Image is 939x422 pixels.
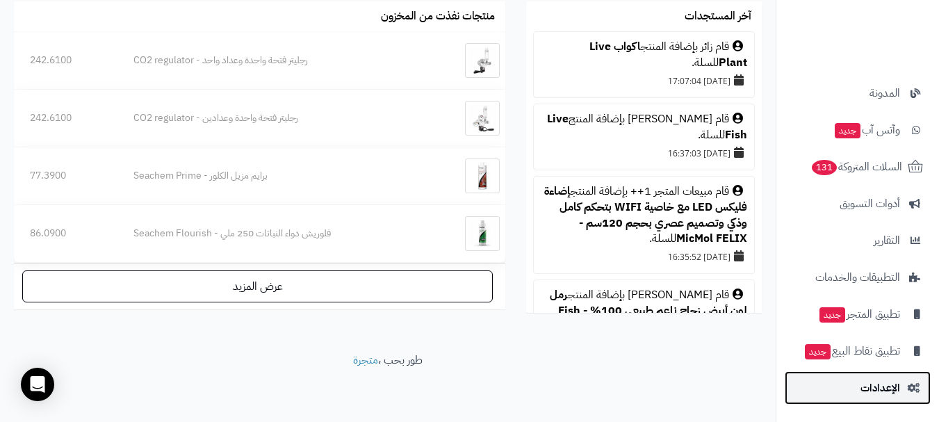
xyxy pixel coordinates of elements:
[803,341,900,361] span: تطبيق نقاط البيع
[785,150,931,184] a: السلات المتروكة131
[785,187,931,220] a: أدوات التسويق
[30,54,101,67] div: 242.6100
[541,287,747,335] div: قام [PERSON_NAME] بإضافة المنتج للسلة.
[785,371,931,405] a: الإعدادات
[22,270,493,302] a: عرض المزيد
[30,111,101,125] div: 242.6100
[465,216,500,251] img: فلوريش دواء النباتات 250 ملي - Seachem Flourish
[805,344,831,359] span: جديد
[133,111,425,125] div: رجليتر فتحة واحدة وعدادين - CO2 regulator
[544,183,747,247] a: إضاءة فليكس LED مع خاصية WIFI بتحكم كامل وذكي وتصميم عصري بحجم 120سم - MicMol FELIX
[465,101,500,136] img: رجليتر فتحة واحدة وعدادين - CO2 regulator
[465,159,500,193] img: برايم مزيل الكلور - Seachem Prime
[860,378,900,398] span: الإعدادات
[550,286,747,335] a: رمل لون أبيض زجاج ناعم طبيعي 100% - Fish Shop EST
[133,169,425,183] div: برايم مزيل الكلور - Seachem Prime
[835,123,860,138] span: جديد
[785,261,931,294] a: التطبيقات والخدمات
[541,143,747,163] div: [DATE] 16:37:03
[381,10,495,23] h3: منتجات نفذت من المخزون
[541,39,747,71] div: قام زائر بإضافة المنتج للسلة.
[819,307,845,323] span: جديد
[541,184,747,247] div: قام مبيعات المتجر 1++ بإضافة المنتج للسلة.
[353,352,378,368] a: متجرة
[465,43,500,78] img: رجليتر فتحة واحدة وعداد واحد - CO2 regulator
[869,83,900,103] span: المدونة
[874,231,900,250] span: التقارير
[785,224,931,257] a: التقارير
[685,10,751,23] h3: آخر المستجدات
[810,157,902,177] span: السلات المتروكة
[541,247,747,266] div: [DATE] 16:35:52
[30,227,101,241] div: 86.0900
[818,305,900,324] span: تطبيق المتجر
[785,113,931,147] a: وآتس آبجديد
[30,169,101,183] div: 77.3900
[541,71,747,90] div: [DATE] 17:07:04
[21,368,54,401] div: Open Intercom Messenger
[547,111,747,143] a: Live Fish
[815,268,900,287] span: التطبيقات والخدمات
[812,160,837,175] span: 131
[840,194,900,213] span: أدوات التسويق
[133,54,425,67] div: رجليتر فتحة واحدة وعداد واحد - CO2 regulator
[785,334,931,368] a: تطبيق نقاط البيعجديد
[785,76,931,110] a: المدونة
[133,227,425,241] div: فلوريش دواء النباتات 250 ملي - Seachem Flourish
[833,120,900,140] span: وآتس آب
[785,298,931,331] a: تطبيق المتجرجديد
[589,38,747,71] a: اكواب Live Plant
[541,111,747,143] div: قام [PERSON_NAME] بإضافة المنتج للسلة.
